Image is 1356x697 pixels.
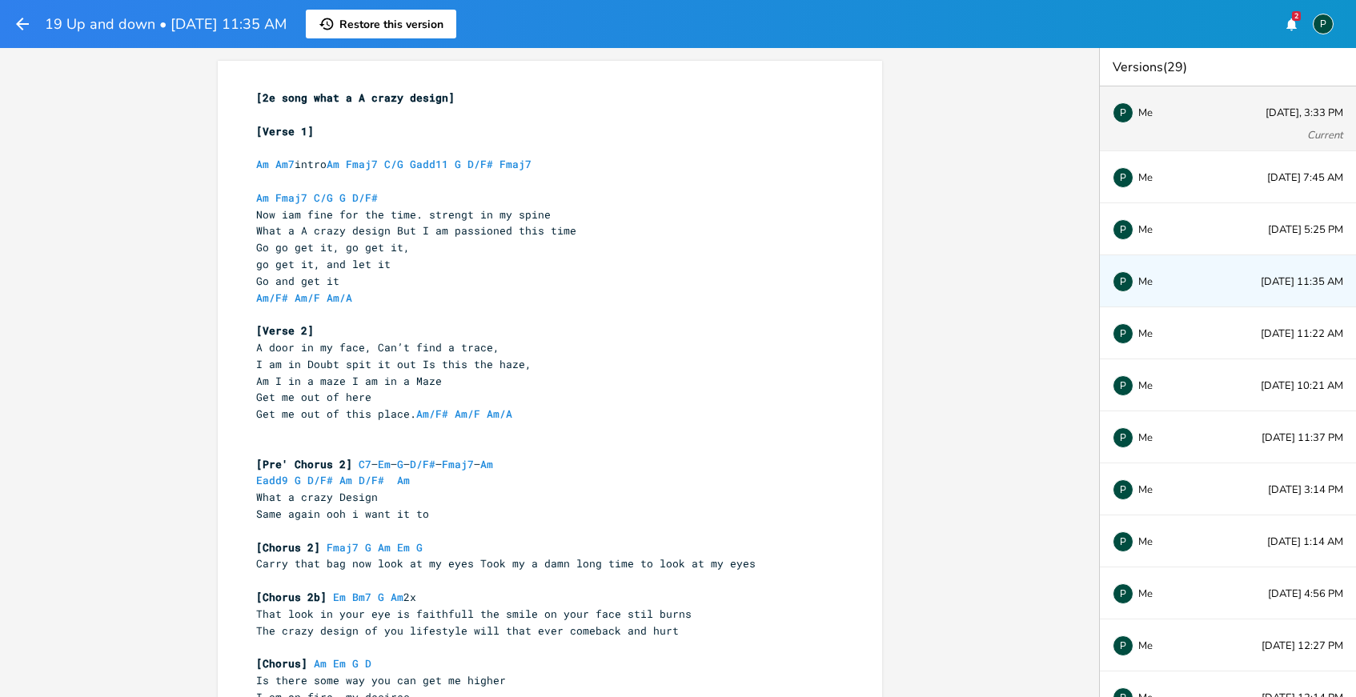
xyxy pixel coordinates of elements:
[256,240,410,254] span: Go go get it, go get it,
[1266,108,1343,118] span: [DATE], 3:33 PM
[339,190,346,205] span: G
[1138,588,1153,599] span: Me
[1307,130,1343,141] div: Current
[442,457,474,471] span: Fmaj7
[391,590,403,604] span: Am
[1262,433,1343,443] span: [DATE] 11:37 PM
[256,540,320,555] span: [Chorus 2]
[1138,640,1153,651] span: Me
[410,457,435,471] span: D/F#
[327,157,339,171] span: Am
[1268,485,1343,495] span: [DATE] 3:14 PM
[339,473,352,487] span: Am
[384,157,403,171] span: C/G
[1267,173,1343,183] span: [DATE] 7:45 AM
[295,473,301,487] span: G
[455,407,480,421] span: Am/F
[410,157,448,171] span: Gadd11
[480,457,493,471] span: Am
[359,473,384,487] span: D/F#
[256,274,339,288] span: Go and get it
[314,190,333,205] span: C/G
[256,124,314,138] span: [Verse 1]
[256,623,679,638] span: The crazy design of you lifestyle will that ever comeback and hurt
[455,157,461,171] span: G
[1113,531,1133,552] div: Piepo
[378,590,384,604] span: G
[256,90,455,105] span: [2e song what a A crazy design]
[1138,107,1153,118] span: Me
[256,590,327,604] span: [Chorus 2b]
[256,207,551,222] span: Now iam fine for the time. strengt in my spine
[1113,635,1133,656] div: Piepo
[1275,10,1307,38] button: 2
[346,157,378,171] span: Fmaj7
[1113,219,1133,240] div: Piepo
[378,540,391,555] span: Am
[397,457,403,471] span: G
[1261,329,1343,339] span: [DATE] 11:22 AM
[256,357,532,371] span: I am in Doubt spit it out Is this the haze,
[1268,589,1343,599] span: [DATE] 4:56 PM
[1138,432,1153,443] span: Me
[275,190,307,205] span: Fmaj7
[45,17,287,31] h1: 19 Up and down • [DATE] 11:35 AM
[1113,479,1133,500] div: Piepo
[352,190,378,205] span: D/F#
[256,290,288,305] span: Am/F#
[256,656,307,671] span: [Chorus]
[1292,11,1301,21] div: 2
[378,457,391,471] span: Em
[256,323,314,338] span: [Verse 2]
[1113,427,1133,448] div: Piepo
[256,607,692,621] span: That look in your eye is faithfull the smile on your face stil burns
[1113,167,1133,188] div: Piepo
[256,190,269,205] span: Am
[333,590,346,604] span: Em
[1262,641,1343,651] span: [DATE] 12:27 PM
[256,507,429,521] span: Same again ooh i want it to
[352,656,359,671] span: G
[499,157,532,171] span: Fmaj7
[256,457,493,471] span: – – – – –
[256,473,288,487] span: Eadd9
[256,390,371,404] span: Get me out of here
[487,407,512,421] span: Am/A
[1261,277,1343,287] span: [DATE] 11:35 AM
[1138,172,1153,183] span: Me
[1313,6,1334,42] button: P
[327,540,359,555] span: Fmaj7
[397,473,410,487] span: Am
[365,540,371,555] span: G
[467,157,493,171] span: D/F#
[256,374,442,388] span: Am I in a maze I am in a Maze
[275,157,295,171] span: Am7
[256,223,576,238] span: What a A crazy design But I am passioned this time
[1138,536,1153,547] span: Me
[359,457,371,471] span: C7
[1100,48,1356,86] div: Versions (29)
[397,540,410,555] span: Em
[256,340,499,355] span: A door in my face, Can’t find a trace,
[1113,102,1133,123] div: Piepo
[1113,583,1133,604] div: Piepo
[306,10,456,38] button: Restore this version
[1313,14,1334,34] div: Piepo
[256,157,532,171] span: intro
[256,490,378,504] span: What a crazy Design
[256,590,416,604] span: 2x
[416,540,423,555] span: G
[1267,537,1343,547] span: [DATE] 1:14 AM
[256,257,391,271] span: go get it, and let it
[256,556,756,571] span: Carry that bag now look at my eyes Took my a damn long time to look at my eyes
[256,673,506,687] span: Is there some way you can get me higher
[1113,323,1133,344] div: Piepo
[1138,380,1153,391] span: Me
[352,590,371,604] span: Bm7
[365,656,371,671] span: D
[1138,276,1153,287] span: Me
[339,17,443,32] span: Restore this version
[1113,375,1133,396] div: Piepo
[1261,381,1343,391] span: [DATE] 10:21 AM
[416,407,448,421] span: Am/F#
